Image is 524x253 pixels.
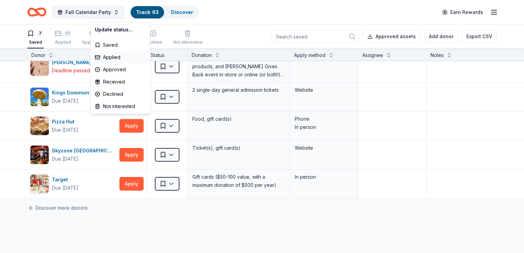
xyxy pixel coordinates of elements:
[92,88,149,100] div: Declined
[92,63,149,76] div: Approved
[92,51,149,63] div: Applied
[92,76,149,88] div: Received
[92,100,149,113] div: Not interested
[92,39,149,51] div: Saved
[92,24,149,36] div: Update status...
